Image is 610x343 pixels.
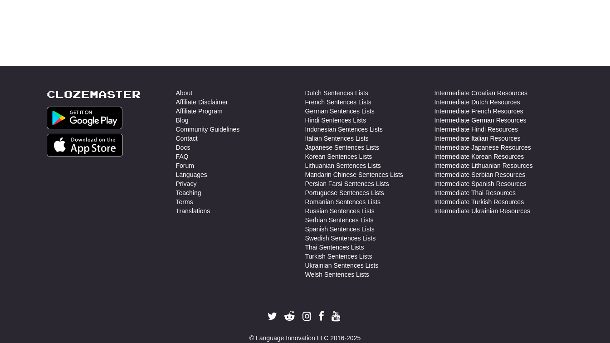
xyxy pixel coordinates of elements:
[305,161,381,170] a: Lithuanian Sentences Lists
[434,116,527,125] a: Intermediate German Resources
[176,161,194,170] a: Forum
[47,134,123,157] img: Get it on App Store
[305,143,379,152] a: Japanese Sentences Lists
[434,88,527,98] a: Intermediate Croatian Resources
[305,125,383,134] a: Indonesian Sentences Lists
[305,234,376,243] a: Swedish Sentences Lists
[176,98,228,107] a: Affiliate Disclaimer
[434,161,533,170] a: Intermediate Lithuanian Resources
[176,197,193,206] a: Terms
[47,107,123,129] img: Get it on Google Play
[305,170,403,179] a: Mandarin Chinese Sentences Lists
[305,152,372,161] a: Korean Sentences Lists
[434,206,531,216] a: Intermediate Ukrainian Resources
[176,107,223,116] a: Affiliate Program
[434,179,527,188] a: Intermediate Spanish Resources
[305,98,371,107] a: French Sentences Lists
[176,134,198,143] a: Contact
[176,206,210,216] a: Translations
[176,125,240,134] a: Community Guidelines
[305,206,375,216] a: Russian Sentences Lists
[176,116,189,125] a: Blog
[434,170,526,179] a: Intermediate Serbian Resources
[434,188,516,197] a: Intermediate Thai Resources
[434,134,521,143] a: Intermediate Italian Resources
[305,179,389,188] a: Persian Farsi Sentences Lists
[47,88,141,100] a: Clozemaster
[434,125,518,134] a: Intermediate Hindi Resources
[176,143,190,152] a: Docs
[305,252,372,261] a: Turkish Sentences Lists
[434,98,520,107] a: Intermediate Dutch Resources
[434,152,524,161] a: Intermediate Korean Resources
[305,225,375,234] a: Spanish Sentences Lists
[305,88,368,98] a: Dutch Sentences Lists
[305,270,369,279] a: Welsh Sentences Lists
[176,179,197,188] a: Privacy
[305,243,364,252] a: Thai Sentences Lists
[305,134,369,143] a: Italian Sentences Lists
[305,188,384,197] a: Portuguese Sentences Lists
[434,197,524,206] a: Intermediate Turkish Resources
[176,188,201,197] a: Teaching
[47,333,564,343] div: © Language Innovation LLC 2016-2025
[176,152,189,161] a: FAQ
[305,216,374,225] a: Serbian Sentences Lists
[176,88,193,98] a: About
[305,116,366,125] a: Hindi Sentences Lists
[305,107,375,116] a: German Sentences Lists
[434,107,523,116] a: Intermediate French Resources
[176,170,207,179] a: Languages
[305,197,381,206] a: Romanian Sentences Lists
[305,261,379,270] a: Ukrainian Sentences Lists
[434,143,531,152] a: Intermediate Japanese Resources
